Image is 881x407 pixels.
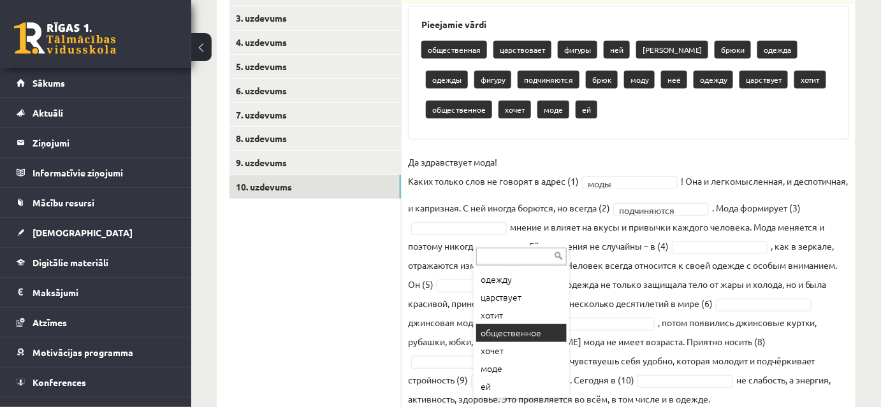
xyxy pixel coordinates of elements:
div: ей [476,378,567,396]
div: хотит [476,306,567,324]
div: моде [476,360,567,378]
div: хочет [476,342,567,360]
div: царствует [476,289,567,306]
div: одежду [476,271,567,289]
div: общественное [476,324,567,342]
